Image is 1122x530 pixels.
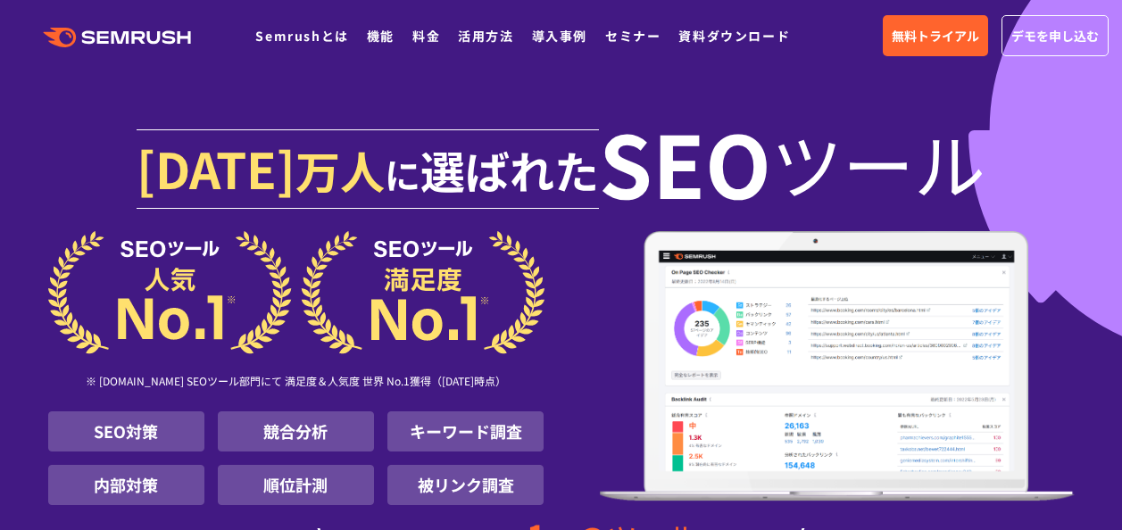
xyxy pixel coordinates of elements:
a: Semrushとは [255,27,348,45]
span: SEO [599,127,771,198]
a: 資料ダウンロード [678,27,790,45]
li: 競合分析 [218,411,374,451]
li: 被リンク調査 [387,465,544,505]
span: 万人 [295,137,385,202]
a: 機能 [367,27,395,45]
span: ツール [771,127,985,198]
a: 料金 [412,27,440,45]
a: デモを申し込む [1001,15,1109,56]
span: [DATE] [137,132,295,203]
a: 活用方法 [458,27,513,45]
span: デモを申し込む [1011,26,1099,46]
li: SEO対策 [48,411,204,451]
a: 導入事例 [532,27,587,45]
li: キーワード調査 [387,411,544,451]
div: ※ [DOMAIN_NAME] SEOツール部門にて 満足度＆人気度 世界 No.1獲得（[DATE]時点） [48,354,544,411]
li: 内部対策 [48,465,204,505]
li: 順位計測 [218,465,374,505]
span: に [385,148,420,200]
a: セミナー [605,27,661,45]
span: 無料トライアル [892,26,979,46]
span: 選ばれた [420,137,599,202]
a: 無料トライアル [883,15,988,56]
